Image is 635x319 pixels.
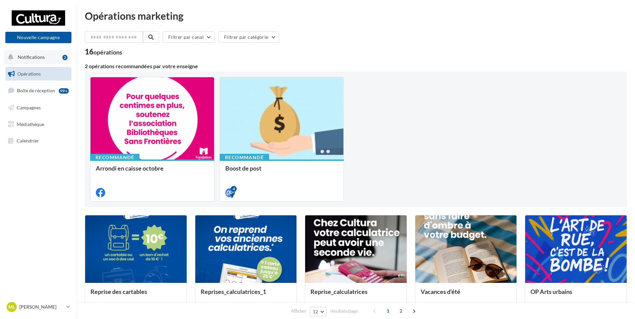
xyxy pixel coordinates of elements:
div: Recommandé [90,154,140,161]
span: Boîte de réception [17,88,55,93]
div: 16 [85,48,122,56]
a: ML [PERSON_NAME] [5,301,71,313]
div: 99+ [59,88,69,94]
span: 12 [313,309,319,314]
div: Recommandé [220,154,269,161]
div: Opérations marketing [85,11,627,21]
a: Boîte de réception99+ [4,83,73,98]
div: Boost de post [225,165,338,178]
div: OP Arts urbains [531,288,621,302]
div: 2 opérations recommandées par votre enseigne [85,64,627,69]
span: résultats/page [330,308,358,314]
div: Reprise_calculatrices [310,288,401,302]
button: Filtrer par canal [163,31,215,43]
div: 2 [62,55,67,60]
button: Nouvelle campagne [5,32,71,43]
div: 4 [231,186,237,192]
a: Campagnes [4,101,73,115]
span: 1 [383,306,393,316]
span: Afficher [291,308,306,314]
a: Opérations [4,67,73,81]
p: [PERSON_NAME] [19,304,64,310]
a: Médiathèque [4,117,73,131]
button: 12 [310,307,327,316]
div: Reprises_calculatrices_1 [201,288,291,302]
button: Filtrer par catégorie [218,31,279,43]
span: ML [8,304,15,310]
span: Médiathèque [17,121,44,127]
div: Reprise des cartables [90,288,181,302]
div: Vacances d'été [421,288,511,302]
span: 2 [396,306,406,316]
span: Calendrier [17,138,39,143]
span: Notifications [18,54,45,60]
div: Arrondi en caisse octobre [96,165,209,178]
div: opérations [93,49,122,55]
a: Calendrier [4,134,73,148]
button: Notifications 2 [4,50,70,64]
span: Opérations [17,71,41,77]
span: Campagnes [17,105,41,110]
